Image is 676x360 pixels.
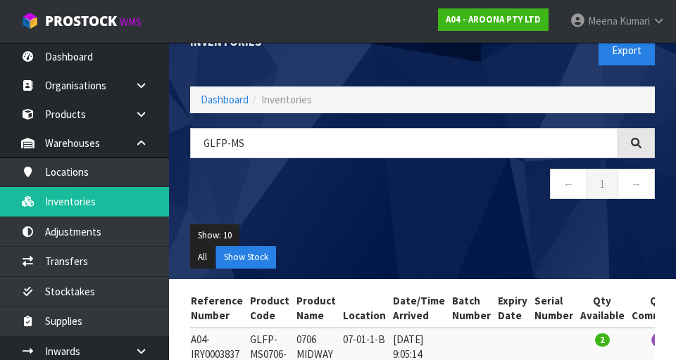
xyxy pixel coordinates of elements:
small: WMS [120,15,142,29]
img: cube-alt.png [21,12,39,30]
th: Location [339,290,389,328]
h1: Inventories [190,35,412,49]
button: Show: 10 [190,224,239,247]
th: Qty Available [577,290,628,328]
strong: A04 - AROONA PTY LTD [446,13,541,25]
span: Inventories [261,93,312,106]
th: Batch Number [449,290,494,328]
input: Search inventories [190,128,618,158]
th: Product Name [293,290,339,328]
span: 2 [595,333,610,347]
span: ProStock [45,12,117,30]
th: Expiry Date [494,290,531,328]
span: Kumari [620,14,650,27]
a: Dashboard [201,93,249,106]
span: Meena [588,14,618,27]
th: Product Code [246,290,293,328]
button: Export [599,35,655,65]
button: All [190,246,215,269]
a: → [618,169,655,199]
a: 1 [587,169,618,199]
th: Date/Time Arrived [389,290,449,328]
span: 0 [651,333,666,347]
a: ← [550,169,587,199]
button: Show Stock [216,246,276,269]
th: Serial Number [531,290,577,328]
nav: Page navigation [190,169,655,203]
th: Reference Number [187,290,246,328]
a: A04 - AROONA PTY LTD [438,8,549,31]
